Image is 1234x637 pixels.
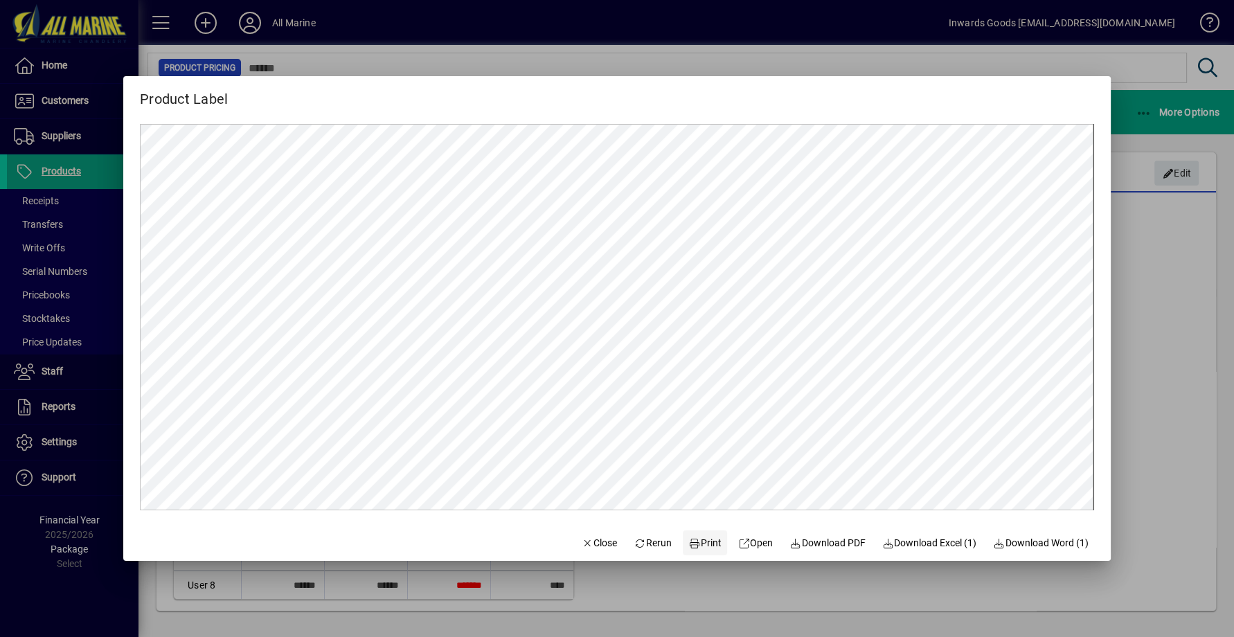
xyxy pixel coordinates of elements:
[688,536,722,550] span: Print
[784,530,871,555] a: Download PDF
[733,530,779,555] a: Open
[634,536,672,550] span: Rerun
[582,536,618,550] span: Close
[683,530,727,555] button: Print
[123,76,244,110] h2: Product Label
[882,536,977,550] span: Download Excel (1)
[877,530,983,555] button: Download Excel (1)
[987,530,1094,555] button: Download Word (1)
[738,536,774,550] span: Open
[576,530,623,555] button: Close
[789,536,866,550] span: Download PDF
[993,536,1089,550] span: Download Word (1)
